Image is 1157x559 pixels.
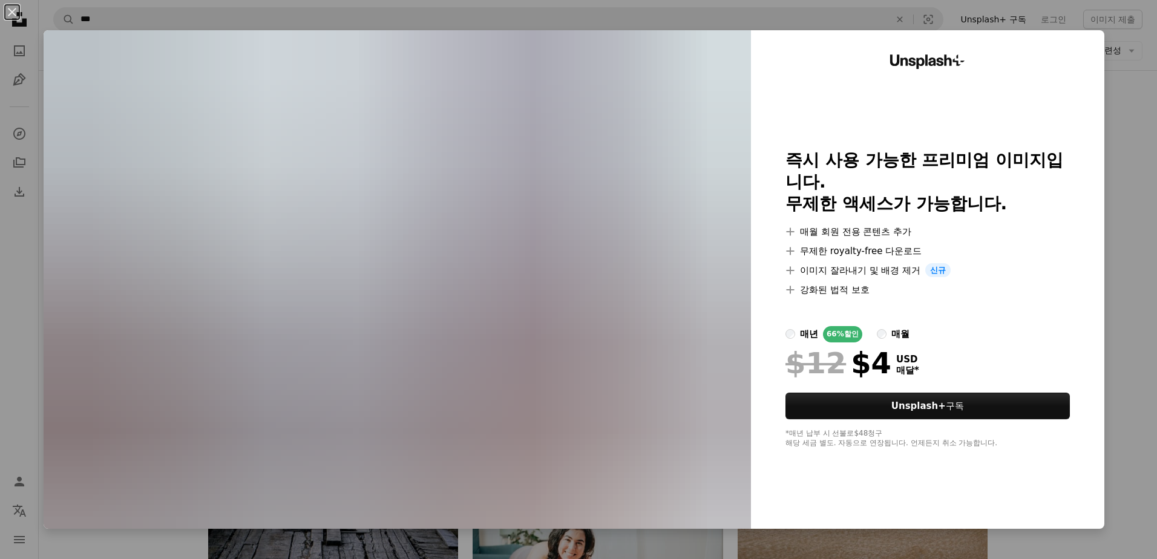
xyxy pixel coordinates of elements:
span: USD [896,354,919,365]
div: *매년 납부 시 선불로 $48 청구 해당 세금 별도. 자동으로 연장됩니다. 언제든지 취소 가능합니다. [785,429,1070,448]
input: 매년66%할인 [785,329,795,339]
span: 신규 [925,263,951,278]
div: 매년 [800,327,818,341]
li: 매월 회원 전용 콘텐츠 추가 [785,224,1070,239]
div: 66% 할인 [823,326,862,342]
li: 이미지 잘라내기 및 배경 제거 [785,263,1070,278]
li: 강화된 법적 보호 [785,283,1070,297]
button: Unsplash+구독 [785,393,1070,419]
li: 무제한 royalty-free 다운로드 [785,244,1070,258]
span: $12 [785,347,846,379]
strong: Unsplash+ [891,400,946,411]
div: 매월 [891,327,910,341]
div: $4 [785,347,891,379]
input: 매월 [877,329,887,339]
h2: 즉시 사용 가능한 프리미엄 이미지입니다. 무제한 액세스가 가능합니다. [785,149,1070,215]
